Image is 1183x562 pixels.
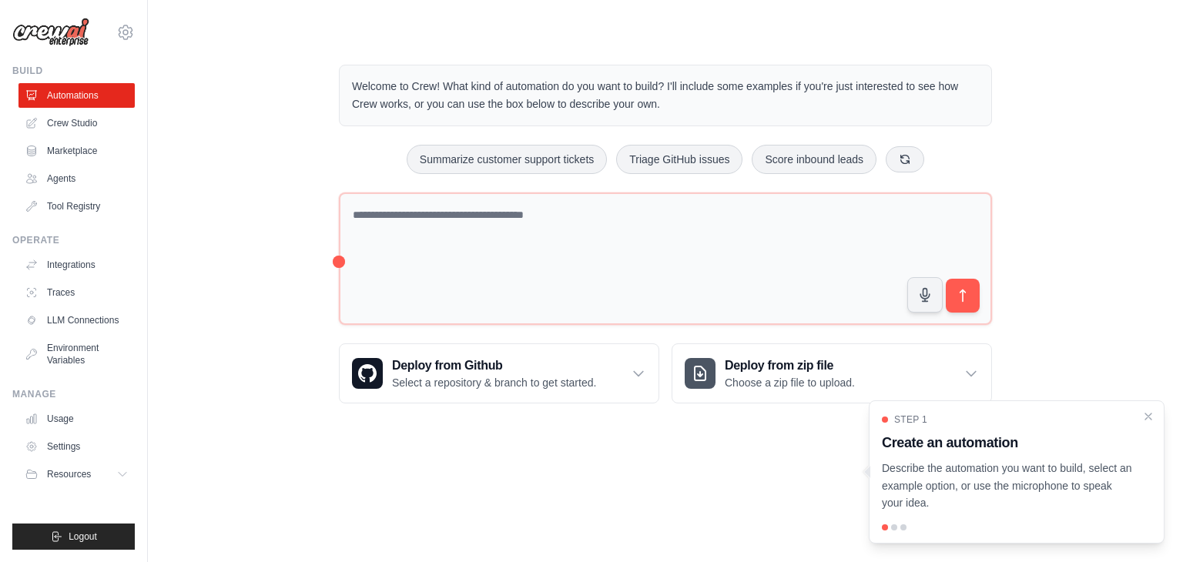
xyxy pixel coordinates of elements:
a: Tool Registry [18,194,135,219]
h3: Deploy from Github [392,356,596,375]
p: Choose a zip file to upload. [725,375,855,390]
a: Settings [18,434,135,459]
a: Automations [18,83,135,108]
h3: Create an automation [882,432,1133,453]
a: Crew Studio [18,111,135,135]
div: Operate [12,234,135,246]
p: Select a repository & branch to get started. [392,375,596,390]
span: Resources [47,468,91,480]
a: LLM Connections [18,308,135,333]
a: Marketplace [18,139,135,163]
a: Agents [18,166,135,191]
p: Welcome to Crew! What kind of automation do you want to build? I'll include some examples if you'... [352,78,979,113]
span: Step 1 [894,413,927,426]
button: Logout [12,524,135,550]
div: Manage [12,388,135,400]
button: Summarize customer support tickets [407,145,607,174]
button: Score inbound leads [752,145,876,174]
button: Resources [18,462,135,487]
button: Close walkthrough [1142,410,1155,423]
h3: Deploy from zip file [725,356,855,375]
span: Logout [69,530,97,543]
a: Traces [18,280,135,305]
a: Usage [18,406,135,431]
button: Triage GitHub issues [616,145,742,174]
a: Integrations [18,253,135,277]
p: Describe the automation you want to build, select an example option, or use the microphone to spe... [882,460,1133,512]
a: Environment Variables [18,336,135,373]
img: Logo [12,18,89,47]
div: Build [12,65,135,77]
